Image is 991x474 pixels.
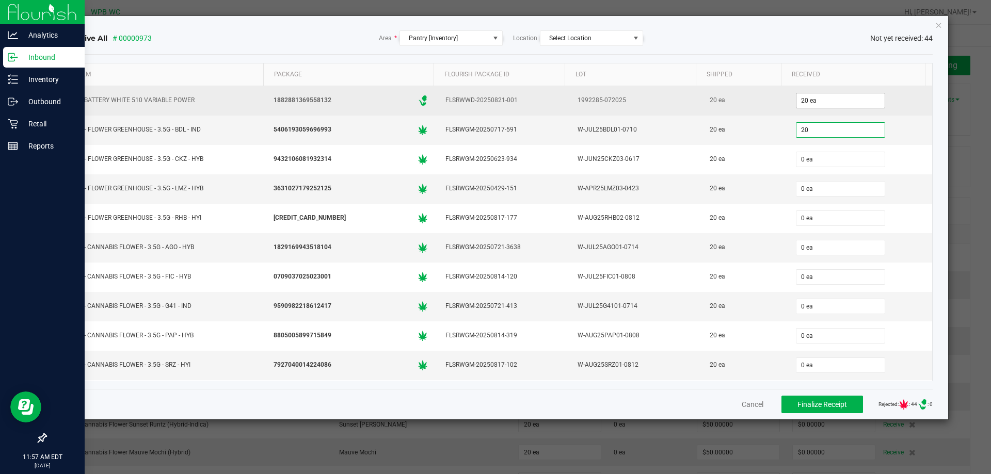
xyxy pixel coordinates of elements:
[443,357,563,372] div: FLSRWGM-20250817-102
[575,152,695,167] div: W-JUN25CKZ03-0617
[797,400,847,408] span: Finalize Receipt
[796,329,885,343] input: 0 ea
[796,93,885,108] input: 0 ea
[18,140,80,152] p: Reports
[442,68,561,80] a: Flourish Package IDSortable
[575,210,695,225] div: W-AUG25RHB02-0812
[575,122,695,137] div: W-JUL25BDL01-0710
[707,269,780,284] div: 20 ea
[573,68,692,80] div: Lot
[513,34,537,43] span: Location
[443,299,563,314] div: FLSRWGM-20250721-413
[5,452,80,462] p: 11:57 AM EDT
[73,122,259,137] div: FD - FLOWER GREENHOUSE - 3.5G - BDL - IND
[443,328,563,343] div: FLSRWGM-20250814-319
[274,360,331,370] span: 7927040014224086
[274,95,331,105] span: 1882881369558132
[409,35,458,42] span: Pantry [Inventory]
[442,68,561,80] div: Flourish Package ID
[575,269,695,284] div: W-JUL25FIC01-0808
[707,299,780,314] div: 20 ea
[73,269,259,284] div: FT - CANNABIS FLOWER - 3.5G - FIC - HYB
[73,152,259,167] div: FD - FLOWER GREENHOUSE - 3.5G - CKZ - HYB
[575,181,695,196] div: W-APR25LMZ03-0423
[796,270,885,284] input: 0 ea
[8,96,18,107] inline-svg: Outbound
[707,328,780,343] div: 20 ea
[575,240,695,255] div: W-JUL25AGO01-0714
[707,93,780,108] div: 20 ea
[781,396,863,413] button: Finalize Receipt
[707,357,780,372] div: 20 ea
[274,331,331,340] span: 8805005899715849
[274,213,346,223] span: [CREDIT_CARD_NUMBER]
[796,358,885,372] input: 0 ea
[73,181,259,196] div: FD - FLOWER GREENHOUSE - 3.5G - LMZ - HYB
[74,68,259,80] a: ItemSortable
[789,68,921,80] a: ReceivedSortable
[935,19,942,31] button: Close
[573,68,692,80] a: LotSortable
[274,301,331,311] span: 9590982218612417
[10,391,41,422] iframe: Resource center
[5,462,80,469] p: [DATE]
[549,35,592,42] span: Select Location
[274,242,331,252] span: 1829169943518104
[796,123,885,137] input: 0 ea
[271,68,430,80] div: Package
[73,240,259,255] div: FT - CANNABIS FLOWER - 3.5G - AGO - HYB
[704,68,777,80] a: ShippedSortable
[707,181,780,196] div: 20 ea
[917,399,928,410] span: Number of Delivery Device barcodes either fully or partially rejected
[796,240,885,255] input: 0 ea
[899,399,909,410] span: Number of Cannabis barcodes either fully or partially rejected
[796,152,885,167] input: 0 ea
[575,328,695,343] div: W-AUG25PAP01-0808
[73,93,259,108] div: FT BATTERY WHITE 510 VARIABLE POWER
[113,33,152,44] span: # 00000973
[443,152,563,167] div: FLSRWGM-20250623-934
[707,210,780,225] div: 20 ea
[18,95,80,108] p: Outbound
[8,119,18,129] inline-svg: Retail
[742,399,763,410] button: Cancel
[575,93,695,108] div: 1992285-072025
[274,125,331,135] span: 5406193059696993
[443,93,563,108] div: FLSRWWD-20250821-001
[707,152,780,167] div: 20 ea
[8,141,18,151] inline-svg: Reports
[575,357,695,372] div: W-AUG25SRZ01-0812
[443,181,563,196] div: FLSRWGM-20250429-151
[796,211,885,225] input: 0 ea
[18,73,80,86] p: Inventory
[575,299,695,314] div: W-JUL25G4101-0714
[443,240,563,255] div: FLSRWGM-20250721-3638
[271,68,430,80] a: PackageSortable
[73,299,259,314] div: FT - CANNABIS FLOWER - 3.5G - G41 - IND
[18,29,80,41] p: Analytics
[707,240,780,255] div: 20 ea
[443,122,563,137] div: FLSRWGM-20250717-591
[274,272,331,282] span: 0709037025023001
[789,68,921,80] div: Received
[870,33,933,44] span: Not yet received: 44
[73,328,259,343] div: FT - CANNABIS FLOWER - 3.5G - PAP - HYB
[704,68,777,80] div: Shipped
[796,182,885,196] input: 0 ea
[8,52,18,62] inline-svg: Inbound
[443,269,563,284] div: FLSRWGM-20250814-120
[443,210,563,225] div: FLSRWGM-20250817-177
[74,68,259,80] div: Item
[707,122,780,137] div: 20 ea
[73,210,259,225] div: FD - FLOWER GREENHOUSE - 3.5G - RHB - HYI
[8,30,18,40] inline-svg: Analytics
[540,30,643,46] span: NO DATA FOUND
[274,184,331,193] span: 3631027179252125
[274,154,331,164] span: 9432106081932314
[18,51,80,63] p: Inbound
[73,357,259,372] div: FT - CANNABIS FLOWER - 3.5G - SRZ - HYI
[8,74,18,85] inline-svg: Inventory
[796,299,885,314] input: 0 ea
[66,33,107,43] span: Receive All
[379,34,397,43] span: Area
